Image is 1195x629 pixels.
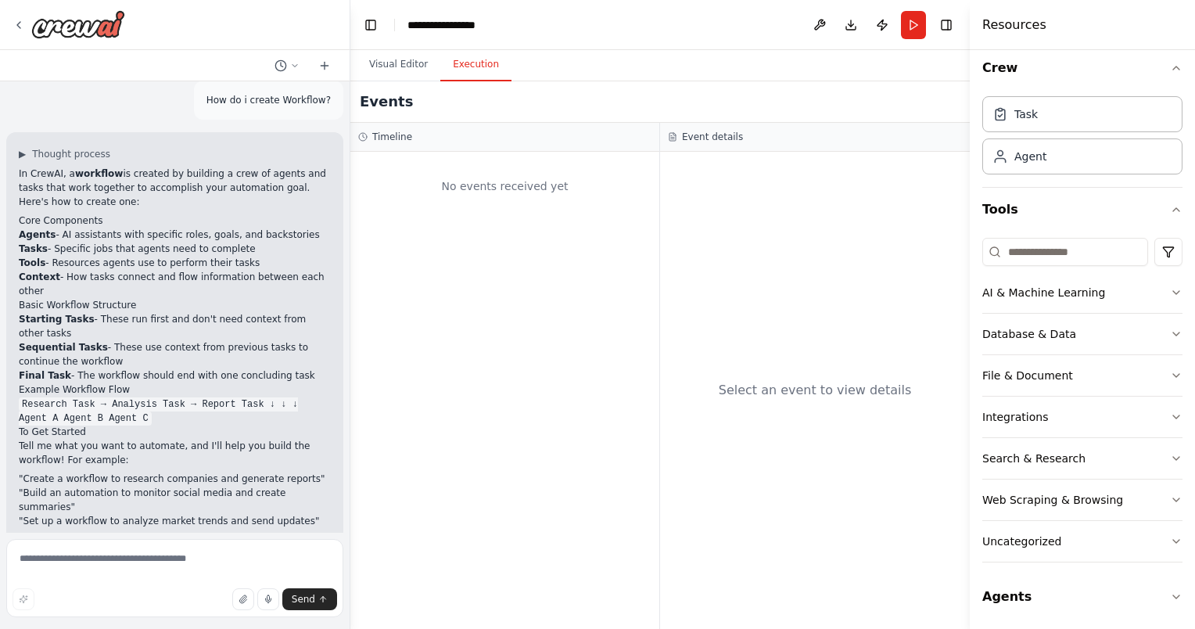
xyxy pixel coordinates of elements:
h2: Events [360,91,413,113]
button: Crew [982,46,1182,90]
button: Click to speak your automation idea [257,588,279,610]
button: File & Document [982,355,1182,396]
button: Search & Research [982,438,1182,479]
strong: workflow [75,168,123,179]
h3: Timeline [372,131,412,143]
button: AI & Machine Learning [982,272,1182,313]
p: Tell me what you want to automate, and I'll help you build the workflow! For example: [19,439,331,467]
div: AI & Machine Learning [982,285,1105,300]
strong: Context [19,271,60,282]
span: Send [292,593,315,606]
h2: To Get Started [19,425,331,439]
li: - Specific jobs that agents need to complete [19,242,331,256]
button: Hide left sidebar [360,14,382,36]
div: Crew [982,90,1182,187]
li: "Set up a workflow to analyze market trends and send updates" [19,514,331,528]
li: - The workflow should end with one concluding task [19,368,331,383]
div: Select an event to view details [719,381,912,400]
h3: Event details [682,131,743,143]
button: Visual Editor [357,49,440,81]
img: Logo [31,10,125,38]
div: Agent [1014,149,1046,164]
li: - How tasks connect and flow information between each other [19,270,331,298]
li: - Resources agents use to perform their tasks [19,256,331,270]
h4: Resources [982,16,1046,34]
button: Improve this prompt [13,588,34,610]
button: Uncategorized [982,521,1182,562]
button: Upload files [232,588,254,610]
div: Integrations [982,409,1048,425]
li: "Create a workflow to research companies and generate reports" [19,472,331,486]
div: Task [1014,106,1038,122]
strong: Final Task [19,370,71,381]
button: Database & Data [982,314,1182,354]
h2: Core Components [19,214,331,228]
button: Switch to previous chat [268,56,306,75]
nav: breadcrumb [407,17,497,33]
button: Hide right sidebar [935,14,957,36]
li: - These use context from previous tasks to continue the workflow [19,340,331,368]
p: In CrewAI, a is created by building a crew of agents and tasks that work together to accomplish y... [19,167,331,209]
button: Web Scraping & Browsing [982,480,1182,520]
strong: Tasks [19,243,48,254]
div: Web Scraping & Browsing [982,492,1123,508]
button: Agents [982,575,1182,619]
div: No events received yet [358,160,651,213]
button: Execution [440,49,511,81]
button: Integrations [982,397,1182,437]
button: Tools [982,188,1182,232]
p: How do i create Workflow? [206,93,331,107]
li: - These run first and don't need context from other tasks [19,312,331,340]
h2: Basic Workflow Structure [19,298,331,312]
button: Send [282,588,337,610]
strong: Agents [19,229,56,240]
div: Tools [982,232,1182,575]
strong: Starting Tasks [19,314,95,325]
span: Thought process [32,148,110,160]
button: ▶Thought process [19,148,110,160]
div: Database & Data [982,326,1076,342]
li: "Build an automation to monitor social media and create summaries" [19,486,331,514]
h2: Example Workflow Flow [19,383,331,397]
div: Search & Research [982,451,1086,466]
strong: Tools [19,257,45,268]
button: Start a new chat [312,56,337,75]
div: File & Document [982,368,1073,383]
div: Uncategorized [982,534,1061,549]
strong: Sequential Tasks [19,342,108,353]
li: - AI assistants with specific roles, goals, and backstories [19,228,331,242]
code: Research Task → Analysis Task → Report Task ↓ ↓ ↓ Agent A Agent B Agent C [19,397,298,426]
span: ▶ [19,148,26,160]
